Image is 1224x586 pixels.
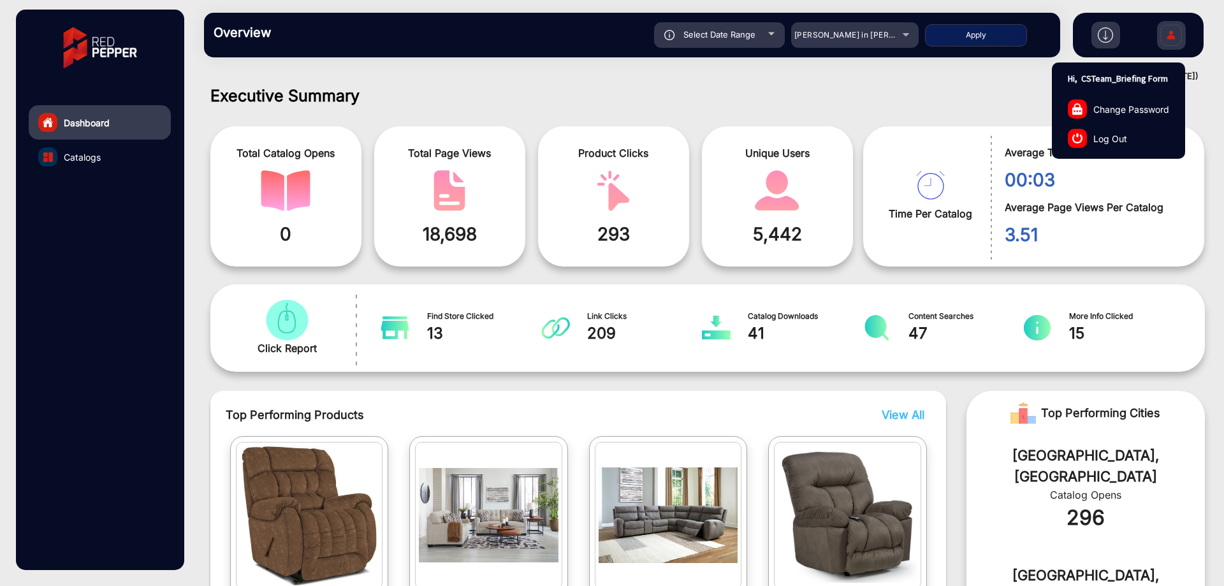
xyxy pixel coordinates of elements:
span: 293 [548,221,680,247]
h1: Executive Summary [210,86,1205,105]
span: Top Performing Cities [1041,400,1160,426]
div: Catalog Opens [986,487,1186,502]
span: Dashboard [64,116,110,129]
span: Product Clicks [548,145,680,161]
img: catalog [863,315,891,341]
img: catalog [240,446,379,585]
div: ([DATE] - [DATE]) [191,70,1198,83]
h3: Overview [214,25,392,40]
span: Log Out [1093,131,1127,145]
button: View All [878,406,921,423]
img: change-password [1072,103,1082,114]
img: catalog [702,315,731,341]
img: catalog [381,315,409,341]
span: Total Page Views [384,145,516,161]
img: catalog [599,446,738,585]
img: catalog [419,446,558,585]
img: icon [664,30,675,40]
img: h2download.svg [1098,27,1113,43]
span: Total Catalog Opens [220,145,352,161]
span: Catalog Downloads [748,311,863,322]
img: catalog [43,152,53,162]
p: Hi, CSTeam_Briefing Form [1053,68,1184,89]
span: 00:03 [1005,166,1185,193]
span: 13 [427,322,543,345]
span: [PERSON_NAME] in [PERSON_NAME] [794,30,935,40]
img: catalog [916,171,945,200]
span: Unique Users [711,145,843,161]
span: Average Page Views Per Catalog [1005,200,1185,215]
img: home [42,117,54,128]
div: 296 [986,502,1186,533]
span: 3.51 [1005,221,1185,248]
img: catalog [588,170,638,211]
img: Sign%20Up.svg [1158,15,1184,59]
img: catalog [261,170,310,211]
span: More Info Clicked [1069,311,1184,322]
img: catalog [425,170,474,211]
span: View All [882,408,924,421]
span: Find Store Clicked [427,311,543,322]
img: vmg-logo [54,16,146,80]
span: Click Report [258,341,317,356]
img: Rank image [1010,400,1036,426]
span: Link Clicks [587,311,703,322]
img: log-out [1072,133,1082,143]
span: 209 [587,322,703,345]
span: 15 [1069,322,1184,345]
span: Content Searches [908,311,1024,322]
span: Catalogs [64,150,101,164]
span: 5,442 [711,221,843,247]
img: catalog [262,300,312,341]
a: Catalogs [29,140,171,174]
div: [GEOGRAPHIC_DATA], [GEOGRAPHIC_DATA] [986,445,1186,487]
span: 18,698 [384,221,516,247]
span: Change Password [1093,102,1169,115]
span: Top Performing Products [226,406,763,423]
span: 0 [220,221,352,247]
button: Apply [925,24,1027,47]
span: Average Time Per Catalog [1005,145,1185,160]
span: Select Date Range [683,29,755,40]
img: catalog [778,446,917,585]
a: Dashboard [29,105,171,140]
span: 47 [908,322,1024,345]
img: catalog [752,170,802,211]
img: catalog [541,315,570,341]
span: 41 [748,322,863,345]
img: catalog [1023,315,1052,341]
